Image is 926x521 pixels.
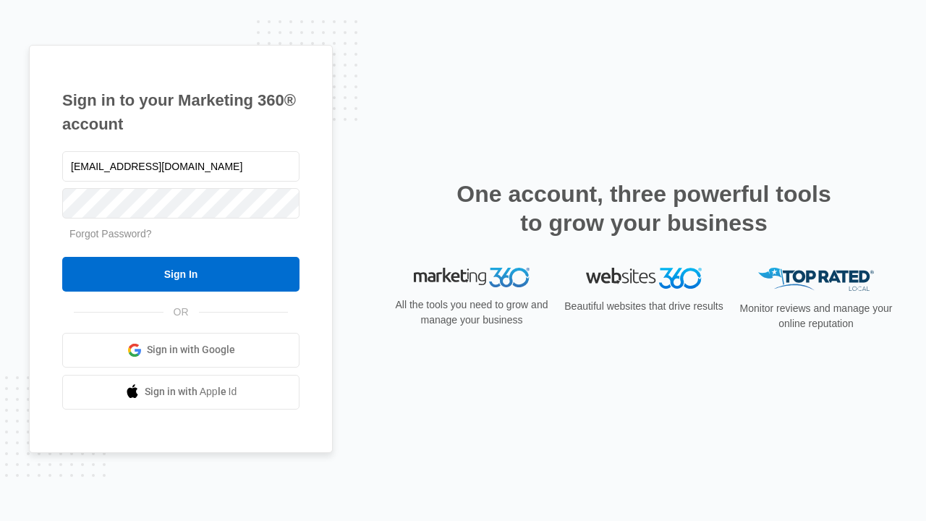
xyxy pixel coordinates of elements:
[414,268,530,288] img: Marketing 360
[62,257,300,292] input: Sign In
[62,333,300,368] a: Sign in with Google
[62,151,300,182] input: Email
[758,268,874,292] img: Top Rated Local
[62,88,300,136] h1: Sign in to your Marketing 360® account
[735,301,897,331] p: Monitor reviews and manage your online reputation
[452,179,836,237] h2: One account, three powerful tools to grow your business
[145,384,237,399] span: Sign in with Apple Id
[163,305,199,320] span: OR
[586,268,702,289] img: Websites 360
[69,228,152,240] a: Forgot Password?
[563,299,725,314] p: Beautiful websites that drive results
[62,375,300,410] a: Sign in with Apple Id
[391,297,553,328] p: All the tools you need to grow and manage your business
[147,342,235,357] span: Sign in with Google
